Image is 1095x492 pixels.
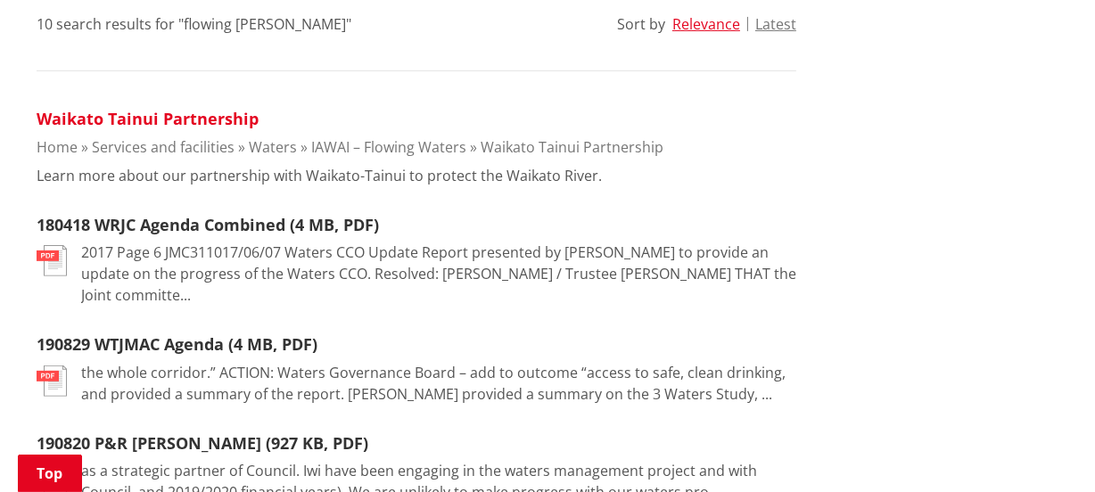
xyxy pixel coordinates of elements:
[92,137,235,157] a: Services and facilities
[81,362,796,405] p: the whole corridor.” ACTION: Waters Governance Board – add to outcome “access to safe, clean drin...
[617,13,665,35] div: Sort by
[37,214,379,235] a: 180418 WRJC Agenda Combined (4 MB, PDF)
[37,137,78,157] a: Home
[481,137,663,157] a: Waikato Tainui Partnership
[37,365,67,397] img: document-pdf.svg
[37,245,67,276] img: document-pdf.svg
[37,432,368,454] a: 190820 P&R [PERSON_NAME] (927 KB, PDF)
[672,16,740,32] button: Relevance
[37,108,259,129] a: Waikato Tainui Partnership
[249,137,297,157] a: Waters
[37,333,317,355] a: 190829 WTJMAC Agenda (4 MB, PDF)
[37,165,602,186] p: Learn more about our partnership with Waikato-Tainui to protect the Waikato River.
[18,455,82,492] a: Top
[37,13,351,35] div: 10 search results for "flowing [PERSON_NAME]"
[311,137,466,157] a: IAWAI – Flowing Waters
[1013,417,1077,481] iframe: Messenger Launcher
[755,16,796,32] button: Latest
[81,242,796,306] p: 2017 Page 6 JMC311017/06/07 Waters CCO Update Report presented by [PERSON_NAME] to provide an upd...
